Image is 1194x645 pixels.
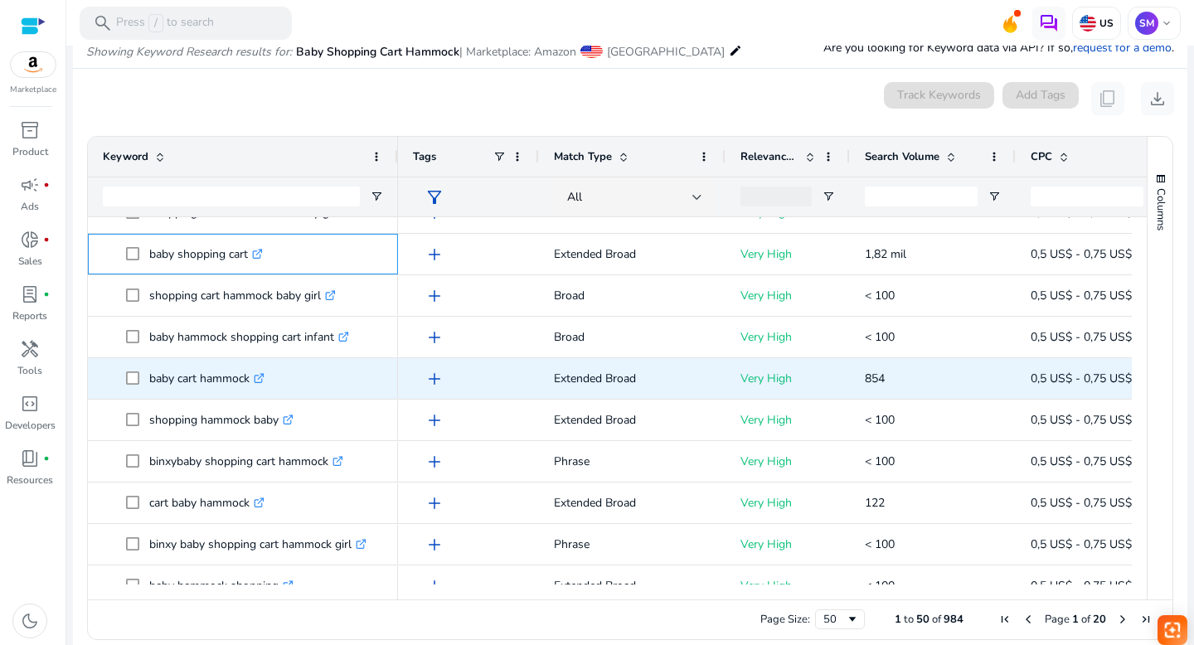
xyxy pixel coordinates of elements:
[815,609,865,629] div: Page Size
[1031,412,1132,428] span: 0,5 US$ - 0,75 US$
[11,52,56,77] img: amazon.svg
[425,327,444,347] span: add
[554,279,711,313] p: Broad
[149,279,336,313] p: shopping cart hammock baby girl
[413,149,436,164] span: Tags
[425,187,444,207] span: filter_alt
[93,13,113,33] span: search
[865,288,895,303] span: < 100
[149,527,366,561] p: binxy baby shopping cart hammock girl
[1072,612,1079,627] span: 1
[370,190,383,203] button: Open Filter Menu
[607,44,725,60] span: [GEOGRAPHIC_DATA]
[18,254,42,269] p: Sales
[20,284,40,304] span: lab_profile
[1031,149,1052,164] span: CPC
[1022,613,1035,626] div: Previous Page
[5,418,56,433] p: Developers
[1031,453,1132,469] span: 0,5 US$ - 0,75 US$
[20,449,40,468] span: book_4
[425,535,444,555] span: add
[86,44,292,60] i: Showing Keyword Research results for:
[916,612,929,627] span: 50
[554,569,711,603] p: Extended Broad
[865,187,978,206] input: Search Volume Filter Input
[865,246,906,262] span: 1,82 mil
[865,453,895,469] span: < 100
[554,320,711,354] p: Broad
[425,493,444,513] span: add
[865,412,895,428] span: < 100
[149,361,265,395] p: baby cart hammock
[296,44,459,60] span: Baby Shopping Cart Hammock
[1153,188,1168,230] span: Columns
[10,84,56,96] p: Marketplace
[1045,612,1070,627] span: Page
[425,369,444,389] span: add
[20,394,40,414] span: code_blocks
[988,190,1001,203] button: Open Filter Menu
[729,41,742,61] mat-icon: edit
[43,236,50,243] span: fiber_manual_record
[740,403,835,437] p: Very High
[149,403,294,437] p: shopping hammock baby
[12,308,47,323] p: Reports
[21,199,39,214] p: Ads
[20,175,40,195] span: campaign
[1135,12,1158,35] p: SM
[1031,578,1132,594] span: 0,5 US$ - 0,75 US$
[944,612,963,627] span: 984
[740,444,835,478] p: Very High
[1031,371,1132,386] span: 0,5 US$ - 0,75 US$
[7,473,53,487] p: Resources
[1116,613,1129,626] div: Next Page
[20,120,40,140] span: inventory_2
[740,361,835,395] p: Very High
[865,205,885,221] span: 324
[103,149,148,164] span: Keyword
[932,612,941,627] span: of
[554,149,612,164] span: Match Type
[904,612,914,627] span: to
[149,569,294,603] p: baby hammock shopping
[740,320,835,354] p: Very High
[740,237,835,271] p: Very High
[425,452,444,472] span: add
[148,14,163,32] span: /
[865,578,895,594] span: < 100
[20,611,40,631] span: dark_mode
[425,576,444,596] span: add
[425,286,444,306] span: add
[43,182,50,188] span: fiber_manual_record
[1096,17,1114,30] p: US
[822,190,835,203] button: Open Filter Menu
[554,237,711,271] p: Extended Broad
[554,486,711,520] p: Extended Broad
[1081,612,1090,627] span: of
[865,329,895,345] span: < 100
[1031,246,1132,262] span: 0,5 US$ - 0,75 US$
[149,444,343,478] p: binxybaby shopping cart hammock
[43,291,50,298] span: fiber_manual_record
[425,245,444,264] span: add
[459,44,576,60] span: | Marketplace: Amazon
[740,527,835,561] p: Very High
[740,279,835,313] p: Very High
[425,203,444,223] span: add
[1141,82,1174,115] button: download
[43,455,50,462] span: fiber_manual_record
[895,612,901,627] span: 1
[1031,495,1132,511] span: 0,5 US$ - 0,75 US$
[1080,15,1096,32] img: us.svg
[1160,17,1173,30] span: keyboard_arrow_down
[865,371,885,386] span: 854
[865,536,895,552] span: < 100
[554,403,711,437] p: Extended Broad
[554,527,711,561] p: Phrase
[425,410,444,430] span: add
[865,149,939,164] span: Search Volume
[740,569,835,603] p: Very High
[865,495,885,511] span: 122
[1093,612,1106,627] span: 20
[149,237,263,271] p: baby shopping cart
